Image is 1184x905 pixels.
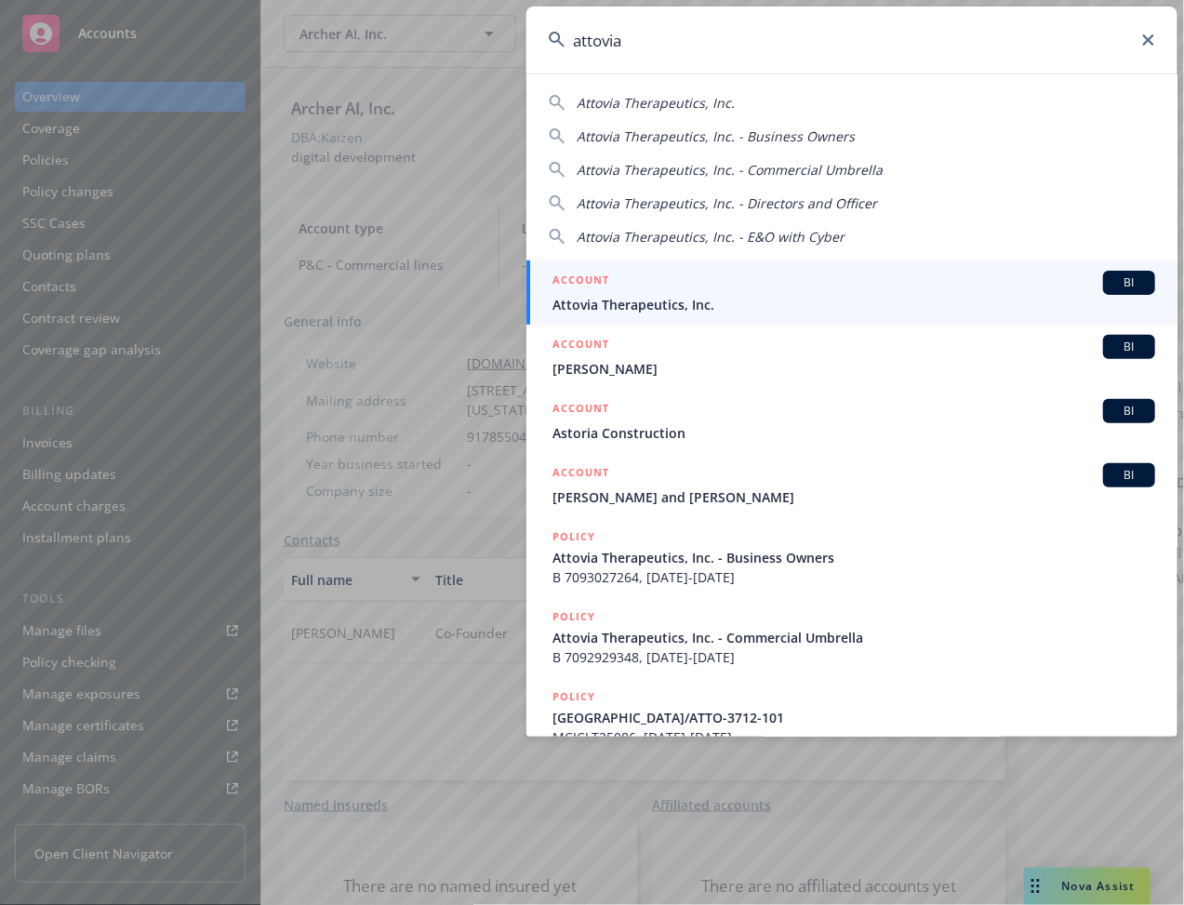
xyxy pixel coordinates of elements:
[552,727,1155,747] span: MCICLT25086, [DATE]-[DATE]
[552,607,595,626] h5: POLICY
[1111,403,1148,419] span: BI
[552,548,1155,567] span: Attovia Therapeutics, Inc. - Business Owners
[552,567,1155,587] span: B 7093027264, [DATE]-[DATE]
[1111,467,1148,484] span: BI
[577,161,883,179] span: Attovia Therapeutics, Inc. - Commercial Umbrella
[552,527,595,546] h5: POLICY
[552,687,595,706] h5: POLICY
[552,423,1155,443] span: Astoria Construction
[552,708,1155,727] span: [GEOGRAPHIC_DATA]/ATTO-3712-101
[577,194,877,212] span: Attovia Therapeutics, Inc. - Directors and Officer
[577,94,735,112] span: Attovia Therapeutics, Inc.
[526,677,1177,757] a: POLICY[GEOGRAPHIC_DATA]/ATTO-3712-101MCICLT25086, [DATE]-[DATE]
[552,628,1155,647] span: Attovia Therapeutics, Inc. - Commercial Umbrella
[526,453,1177,517] a: ACCOUNTBI[PERSON_NAME] and [PERSON_NAME]
[526,389,1177,453] a: ACCOUNTBIAstoria Construction
[526,517,1177,597] a: POLICYAttovia Therapeutics, Inc. - Business OwnersB 7093027264, [DATE]-[DATE]
[552,463,609,486] h5: ACCOUNT
[1111,274,1148,291] span: BI
[526,260,1177,325] a: ACCOUNTBIAttovia Therapeutics, Inc.
[552,335,609,357] h5: ACCOUNT
[552,359,1155,379] span: [PERSON_NAME]
[526,7,1177,73] input: Search...
[552,647,1155,667] span: B 7092929348, [DATE]-[DATE]
[552,295,1155,314] span: Attovia Therapeutics, Inc.
[577,127,855,145] span: Attovia Therapeutics, Inc. - Business Owners
[1111,339,1148,355] span: BI
[552,487,1155,507] span: [PERSON_NAME] and [PERSON_NAME]
[526,325,1177,389] a: ACCOUNTBI[PERSON_NAME]
[577,228,845,246] span: Attovia Therapeutics, Inc. - E&O with Cyber
[526,597,1177,677] a: POLICYAttovia Therapeutics, Inc. - Commercial UmbrellaB 7092929348, [DATE]-[DATE]
[552,399,609,421] h5: ACCOUNT
[552,271,609,293] h5: ACCOUNT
